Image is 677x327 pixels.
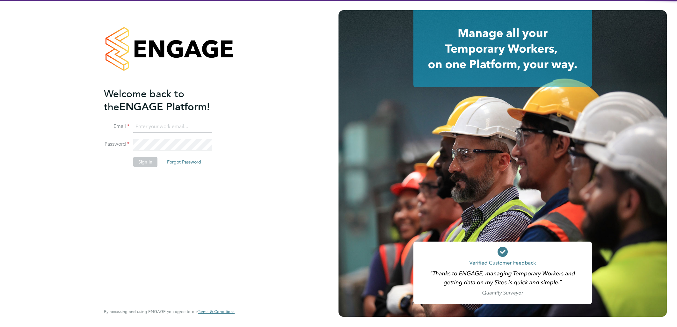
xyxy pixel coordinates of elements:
[104,87,228,113] h2: ENGAGE Platform!
[162,157,206,167] button: Forgot Password
[104,123,129,130] label: Email
[198,309,235,314] a: Terms & Conditions
[104,88,184,113] span: Welcome back to the
[104,141,129,148] label: Password
[133,157,157,167] button: Sign In
[133,121,212,133] input: Enter your work email...
[104,309,235,314] span: By accessing and using ENGAGE you agree to our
